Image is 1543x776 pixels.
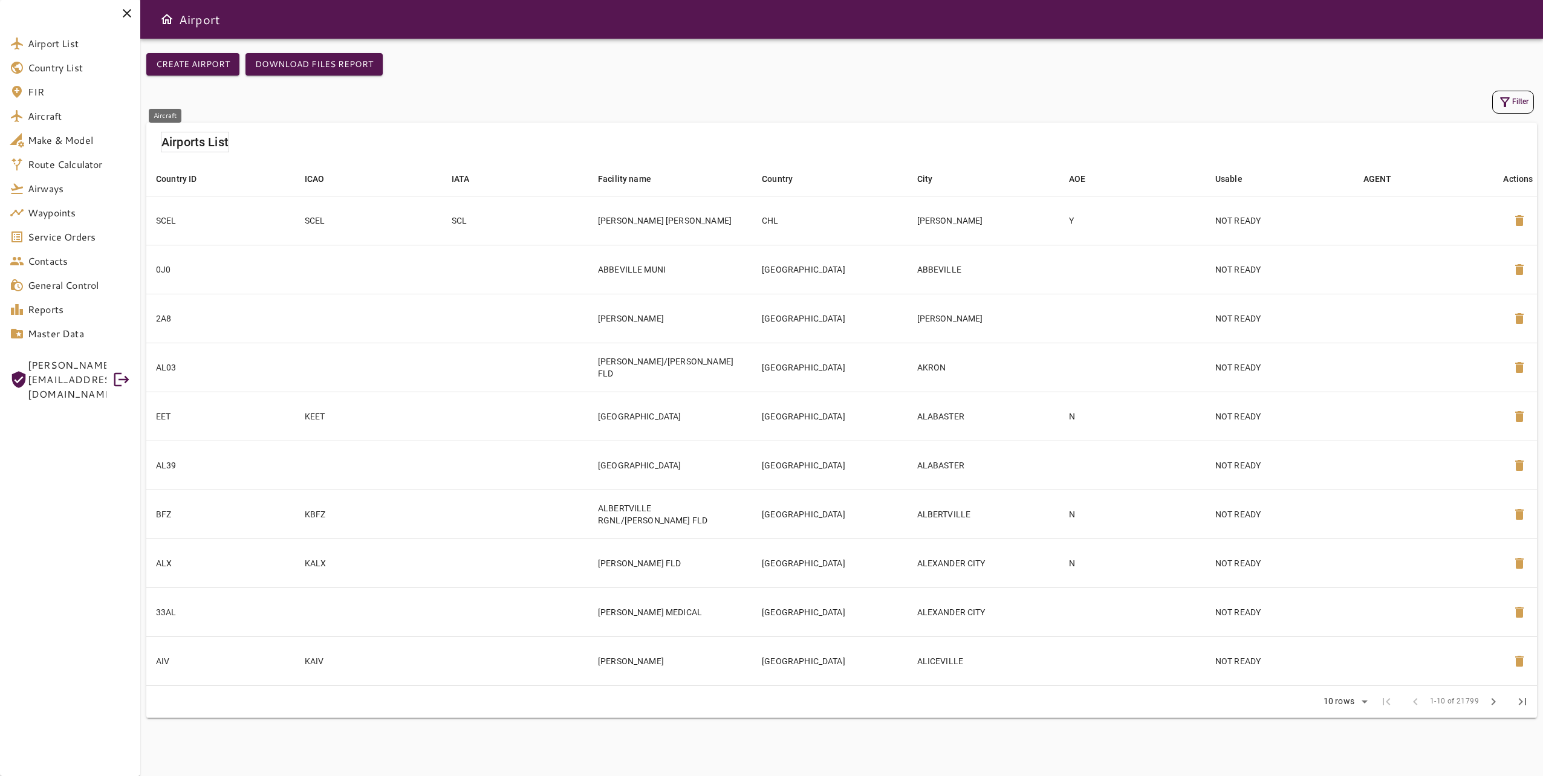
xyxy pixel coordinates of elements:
[908,490,1059,538] td: ALBERTVILLE
[588,343,752,392] td: [PERSON_NAME]/[PERSON_NAME] FLD
[908,587,1059,636] td: ALEXANDER CITY
[28,302,131,317] span: Reports
[452,172,470,186] div: IATA
[1505,647,1534,676] button: Delete Airport
[28,133,131,147] span: Make & Model
[1215,410,1344,422] p: NOT READY
[1430,696,1479,708] span: 1-10 of 21799
[295,392,442,441] td: KEET
[1512,213,1527,228] span: delete
[588,636,752,685] td: [PERSON_NAME]
[1492,91,1534,114] button: Filter
[28,109,131,123] span: Aircraft
[28,85,131,99] span: FIR
[588,245,752,294] td: ABBEVILLE MUNI
[146,53,239,76] button: Create airport
[155,7,179,31] button: Open drawer
[598,172,651,186] div: Facility name
[908,245,1059,294] td: ABBEVILLE
[752,441,907,490] td: [GEOGRAPHIC_DATA]
[1479,687,1508,716] span: Next Page
[1512,360,1527,375] span: delete
[908,392,1059,441] td: ALABASTER
[752,636,907,685] td: [GEOGRAPHIC_DATA]
[156,172,213,186] span: Country ID
[762,172,808,186] span: Country
[588,490,752,538] td: ALBERTVILLE RGNL/[PERSON_NAME] FLD
[1059,196,1206,245] td: Y
[1363,172,1392,186] div: AGENT
[295,490,442,538] td: KBFZ
[1372,687,1401,716] span: First Page
[146,392,295,441] td: EET
[1215,361,1344,373] p: NOT READY
[1515,694,1530,709] span: last_page
[305,172,340,186] span: ICAO
[752,294,907,343] td: [GEOGRAPHIC_DATA]
[908,294,1059,343] td: [PERSON_NAME]
[1512,458,1527,473] span: delete
[752,587,907,636] td: [GEOGRAPHIC_DATA]
[908,196,1059,245] td: [PERSON_NAME]
[146,538,295,587] td: ALX
[1505,304,1534,333] button: Delete Airport
[752,196,907,245] td: CHL
[598,172,667,186] span: Facility name
[1215,557,1344,569] p: NOT READY
[452,172,486,186] span: IATA
[1505,598,1534,627] button: Delete Airport
[1505,206,1534,235] button: Delete Airport
[588,392,752,441] td: [GEOGRAPHIC_DATA]
[156,172,197,186] div: Country ID
[1505,451,1534,480] button: Delete Airport
[1512,556,1527,571] span: delete
[1069,172,1085,186] div: AOE
[588,196,752,245] td: [PERSON_NAME] [PERSON_NAME]
[1215,172,1258,186] span: Usable
[295,196,442,245] td: SCEL
[295,538,442,587] td: KALX
[28,230,131,244] span: Service Orders
[28,254,131,268] span: Contacts
[28,36,131,51] span: Airport List
[295,636,442,685] td: KAIV
[146,490,295,538] td: BFZ
[28,181,131,196] span: Airways
[1401,687,1430,716] span: Previous Page
[1512,654,1527,668] span: delete
[1215,312,1344,325] p: NOT READY
[1505,402,1534,431] button: Delete Airport
[752,392,907,441] td: [GEOGRAPHIC_DATA]
[146,196,295,245] td: SCEL
[1505,255,1534,284] button: Delete Airport
[1215,606,1344,618] p: NOT READY
[1505,500,1534,529] button: Delete Airport
[146,441,295,490] td: AL39
[908,636,1059,685] td: ALICEVILLE
[1512,605,1527,619] span: delete
[1320,696,1357,706] div: 10 rows
[28,358,106,401] span: [PERSON_NAME][EMAIL_ADDRESS][DOMAIN_NAME]
[762,172,793,186] div: Country
[1512,409,1527,424] span: delete
[28,60,131,75] span: Country List
[752,538,907,587] td: [GEOGRAPHIC_DATA]
[1512,507,1527,522] span: delete
[588,538,752,587] td: [PERSON_NAME] FLD
[245,53,383,76] button: Download Files Report
[1069,172,1101,186] span: AOE
[1512,311,1527,326] span: delete
[752,343,907,392] td: [GEOGRAPHIC_DATA]
[1505,353,1534,382] button: Delete Airport
[908,343,1059,392] td: AKRON
[1215,655,1344,667] p: NOT READY
[442,196,588,245] td: SCL
[1505,549,1534,578] button: Delete Airport
[1215,508,1344,520] p: NOT READY
[1059,392,1206,441] td: N
[28,205,131,220] span: Waypoints
[1215,215,1344,227] p: NOT READY
[588,294,752,343] td: [PERSON_NAME]
[146,245,295,294] td: 0J0
[588,441,752,490] td: [GEOGRAPHIC_DATA]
